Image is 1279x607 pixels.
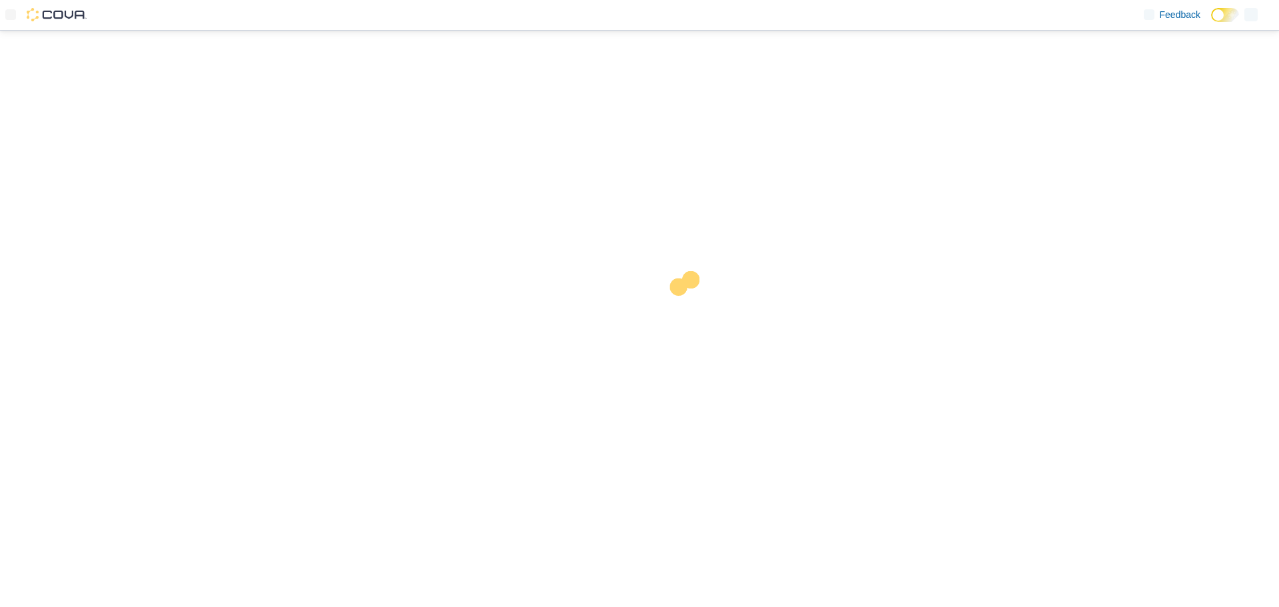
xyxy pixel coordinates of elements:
img: cova-loader [639,261,739,361]
input: Dark Mode [1211,8,1239,22]
a: Feedback [1138,1,1206,28]
span: Dark Mode [1211,22,1212,23]
span: Feedback [1160,8,1200,21]
img: Cova [27,8,87,21]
